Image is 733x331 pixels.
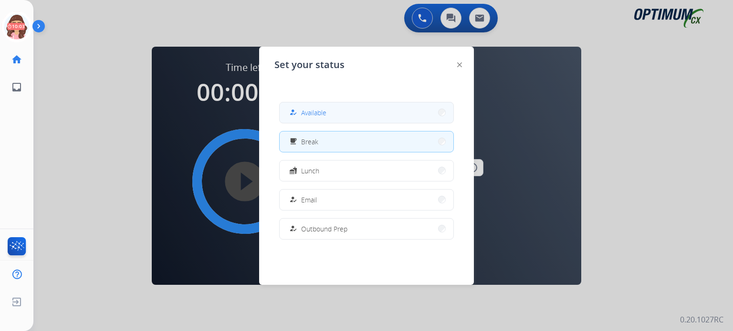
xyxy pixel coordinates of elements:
[289,167,297,175] mat-icon: fastfood
[457,62,462,67] img: close-button
[11,54,22,65] mat-icon: home
[289,109,297,117] mat-icon: how_to_reg
[289,138,297,146] mat-icon: free_breakfast
[301,195,317,205] span: Email
[280,131,453,152] button: Break
[301,224,347,234] span: Outbound Prep
[289,225,297,233] mat-icon: how_to_reg
[301,108,326,118] span: Available
[301,166,319,176] span: Lunch
[11,81,22,93] mat-icon: inbox
[289,196,297,204] mat-icon: how_to_reg
[280,190,453,210] button: Email
[274,58,345,71] span: Set your status
[680,314,723,325] p: 0.20.1027RC
[280,160,453,181] button: Lunch
[280,219,453,239] button: Outbound Prep
[301,137,318,147] span: Break
[280,102,453,123] button: Available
